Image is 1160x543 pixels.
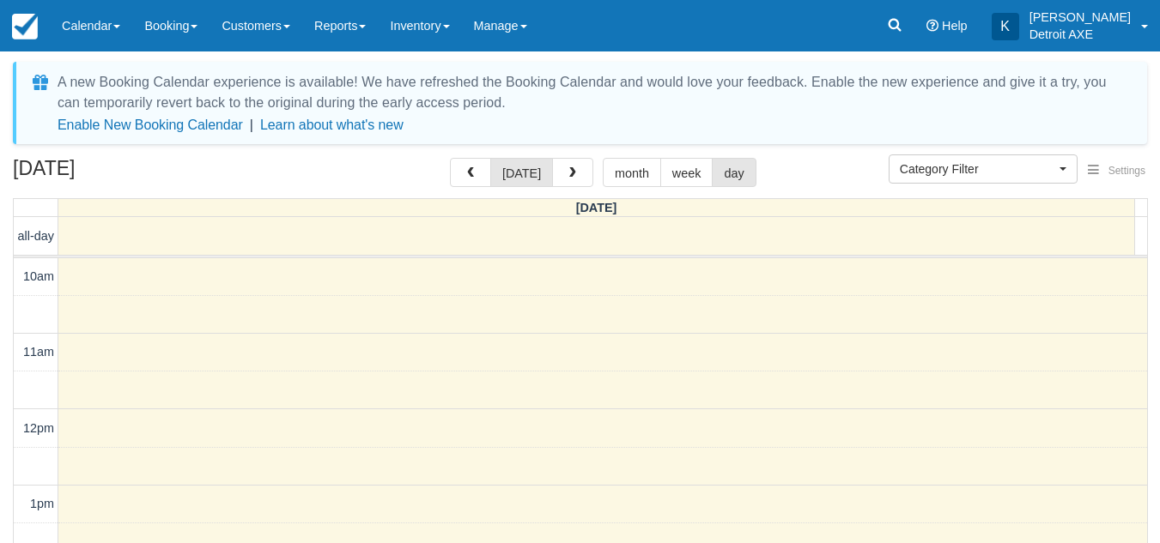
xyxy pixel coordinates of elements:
[926,20,938,32] i: Help
[23,269,54,283] span: 10am
[23,421,54,435] span: 12pm
[13,158,230,190] h2: [DATE]
[900,160,1055,178] span: Category Filter
[660,158,714,187] button: week
[1029,9,1131,26] p: [PERSON_NAME]
[58,72,1127,113] div: A new Booking Calendar experience is available! We have refreshed the Booking Calendar and would ...
[18,229,54,243] span: all-day
[23,345,54,359] span: 11am
[260,118,404,132] a: Learn about what's new
[992,13,1019,40] div: K
[889,154,1078,184] button: Category Filter
[1108,165,1145,177] span: Settings
[1078,159,1156,184] button: Settings
[30,497,54,510] span: 1pm
[490,158,553,187] button: [DATE]
[576,201,617,214] span: [DATE]
[603,158,661,187] button: month
[942,19,968,33] span: Help
[1029,26,1131,43] p: Detroit AXE
[712,158,756,187] button: day
[12,14,38,39] img: checkfront-main-nav-mini-logo.png
[250,118,253,132] span: |
[58,117,243,134] button: Enable New Booking Calendar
